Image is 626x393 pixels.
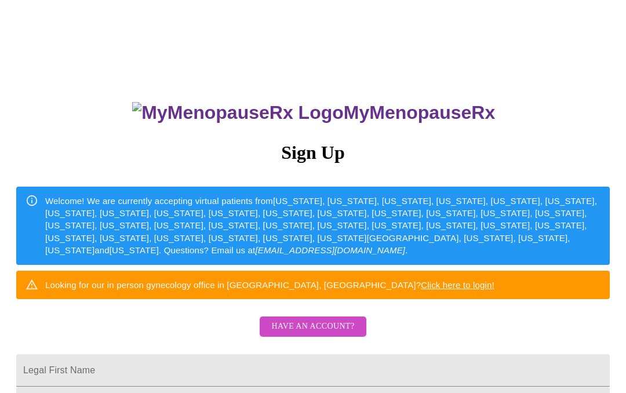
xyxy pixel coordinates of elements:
[271,319,354,334] span: Have an account?
[260,316,366,337] button: Have an account?
[132,102,343,123] img: MyMenopauseRx Logo
[45,274,494,296] div: Looking for our in person gynecology office in [GEOGRAPHIC_DATA], [GEOGRAPHIC_DATA]?
[421,280,494,290] a: Click here to login!
[255,245,405,255] em: [EMAIL_ADDRESS][DOMAIN_NAME]
[18,102,610,123] h3: MyMenopauseRx
[45,190,600,261] div: Welcome! We are currently accepting virtual patients from [US_STATE], [US_STATE], [US_STATE], [US...
[257,329,369,339] a: Have an account?
[16,142,610,163] h3: Sign Up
